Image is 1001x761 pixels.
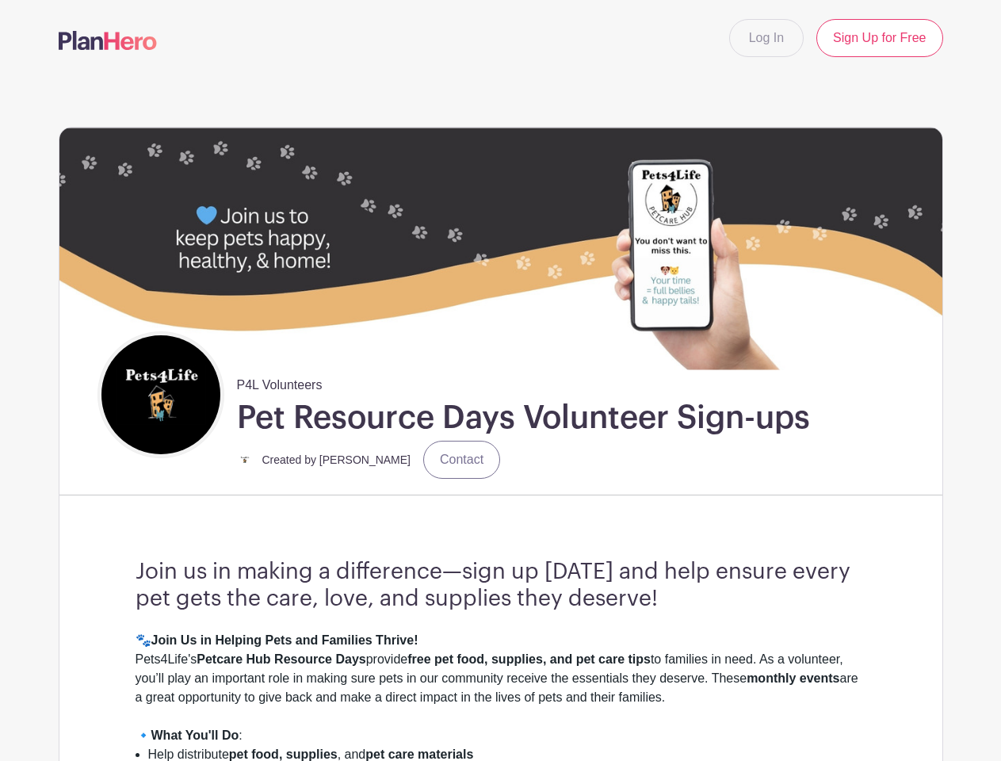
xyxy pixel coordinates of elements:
[136,559,866,612] h3: Join us in making a difference—sign up [DATE] and help ensure every pet gets the care, love, and ...
[229,748,338,761] strong: pet food, supplies
[729,19,804,57] a: Log In
[136,726,866,745] div: 🔹 :
[423,441,500,479] a: Contact
[237,369,323,395] span: P4L Volunteers
[59,128,942,369] img: 40210%20Zip%20(7).jpg
[407,652,651,666] strong: free pet food, supplies, and pet care tips
[59,31,157,50] img: logo-507f7623f17ff9eddc593b1ce0a138ce2505c220e1c5a4e2b4648c50719b7d32.svg
[197,652,365,666] strong: Petcare Hub Resource Days
[237,452,253,468] img: small%20square%20logo.jpg
[262,453,411,466] small: Created by [PERSON_NAME]
[816,19,942,57] a: Sign Up for Free
[151,728,239,742] strong: What You'll Do
[136,631,866,726] div: 🐾 Pets4Life's provide to families in need. As a volunteer, you’ll play an important role in makin...
[365,748,473,761] strong: pet care materials
[747,671,839,685] strong: monthly events
[237,398,810,438] h1: Pet Resource Days Volunteer Sign-ups
[151,633,418,647] strong: Join Us in Helping Pets and Families Thrive!
[101,335,220,454] img: square%20black%20logo%20FB%20profile.jpg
